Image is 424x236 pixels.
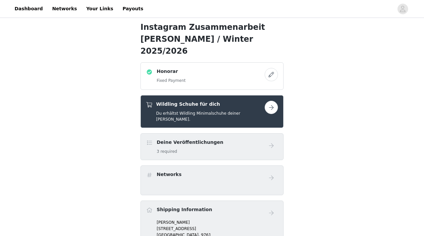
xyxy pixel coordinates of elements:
[140,21,284,57] h1: Instagram Zusammenarbeit [PERSON_NAME] / Winter 2025/2026
[157,171,182,178] h4: Networks
[82,1,117,16] a: Your Links
[157,78,185,84] h5: Fixed Payment
[157,226,278,232] p: [STREET_ADDRESS]
[48,1,81,16] a: Networks
[399,4,406,14] div: avatar
[140,133,284,160] div: Deine Veröffentlichungen
[157,206,212,213] h4: Shipping Information
[157,219,278,225] p: [PERSON_NAME]
[156,110,265,122] h5: Du erhältst Wildling Minimalschuhe deiner [PERSON_NAME].
[140,62,284,90] div: Honorar
[157,148,223,154] h5: 3 required
[140,165,284,195] div: Networks
[157,68,185,75] h4: Honorar
[119,1,147,16] a: Payouts
[140,95,284,128] div: Wildling Schuhe für dich
[156,101,265,108] h4: Wildling Schuhe für dich
[11,1,47,16] a: Dashboard
[157,139,223,146] h4: Deine Veröffentlichungen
